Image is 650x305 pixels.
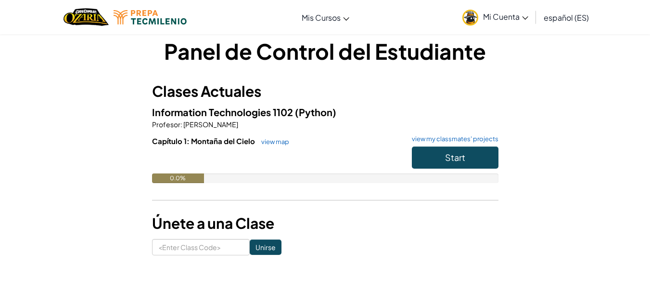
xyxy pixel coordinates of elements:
[152,80,498,102] h3: Clases Actuales
[407,136,498,142] a: view my classmates' projects
[114,10,187,25] img: Tecmilenio logo
[152,136,256,146] span: Capítulo 1: Montaña del Cielo
[64,7,108,27] a: Ozaria by CodeCombat logo
[152,120,180,129] span: Profesor
[182,120,238,129] span: [PERSON_NAME]
[64,7,108,27] img: Home
[297,4,354,30] a: Mis Cursos
[295,106,336,118] span: (Python)
[539,4,594,30] a: español (ES)
[462,10,478,26] img: avatar
[458,2,533,32] a: Mi Cuenta
[302,13,341,23] span: Mis Cursos
[483,12,528,22] span: Mi Cuenta
[180,120,182,129] span: :
[152,173,204,183] div: 0.0%
[152,239,250,255] input: <Enter Class Code>
[250,239,281,255] input: Unirse
[152,36,498,66] h1: Panel de Control del Estudiante
[544,13,589,23] span: español (ES)
[256,138,289,146] a: view map
[152,106,295,118] span: Information Technologies 1102
[152,212,498,234] h3: Únete a una Clase
[445,152,465,163] span: Start
[412,146,498,169] button: Start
